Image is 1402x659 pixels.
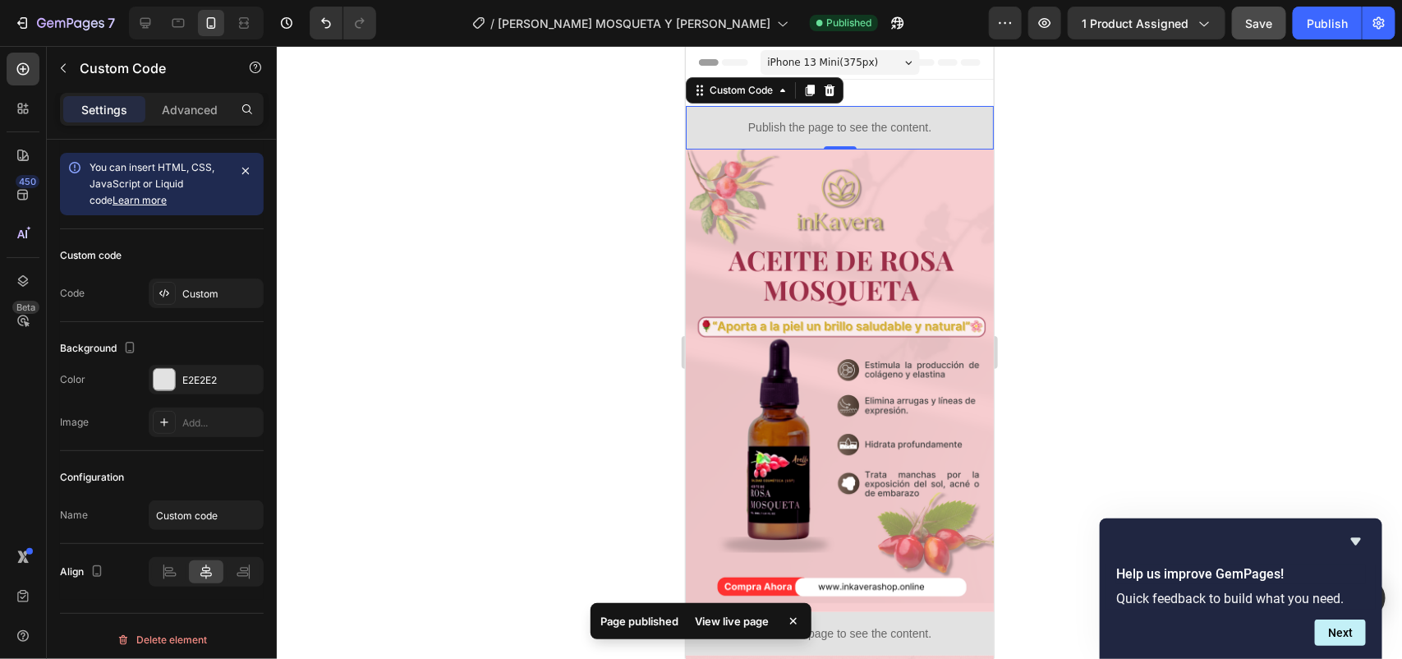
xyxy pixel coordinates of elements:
button: Publish [1293,7,1362,39]
button: Next question [1315,620,1366,646]
div: Custom code [60,248,122,263]
div: Name [60,508,88,523]
div: E2E2E2 [182,373,260,388]
div: Configuration [60,470,124,485]
button: 7 [7,7,122,39]
div: Delete element [117,630,207,650]
p: Custom Code [80,58,219,78]
div: Background [60,338,140,360]
span: 1 product assigned [1082,15,1188,32]
div: Add... [182,416,260,431]
span: Published [826,16,871,30]
div: View live page [685,610,779,633]
div: Image [60,415,89,430]
p: Settings [81,101,127,118]
div: Undo/Redo [310,7,376,39]
span: You can insert HTML, CSS, JavaScript or Liquid code [90,161,214,206]
div: Help us improve GemPages! [1116,532,1366,646]
p: Advanced [162,101,218,118]
span: Save [1246,16,1273,30]
p: Page published [600,613,678,629]
div: Color [60,372,85,387]
div: 450 [16,175,39,188]
div: Align [60,561,107,583]
div: Custom [182,287,260,302]
iframe: Design area [686,46,994,659]
span: / [490,15,494,32]
div: Publish [1307,15,1348,32]
p: Quick feedback to build what you need. [1116,591,1366,606]
span: [PERSON_NAME] MOSQUETA Y [PERSON_NAME] [498,15,770,32]
div: Code [60,286,85,301]
button: Delete element [60,627,264,653]
div: Beta [12,301,39,314]
button: Hide survey [1346,532,1366,551]
button: Save [1232,7,1286,39]
button: 1 product assigned [1068,7,1225,39]
h2: Help us improve GemPages! [1116,565,1366,584]
p: 7 [108,13,115,33]
a: Learn more [113,194,167,206]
